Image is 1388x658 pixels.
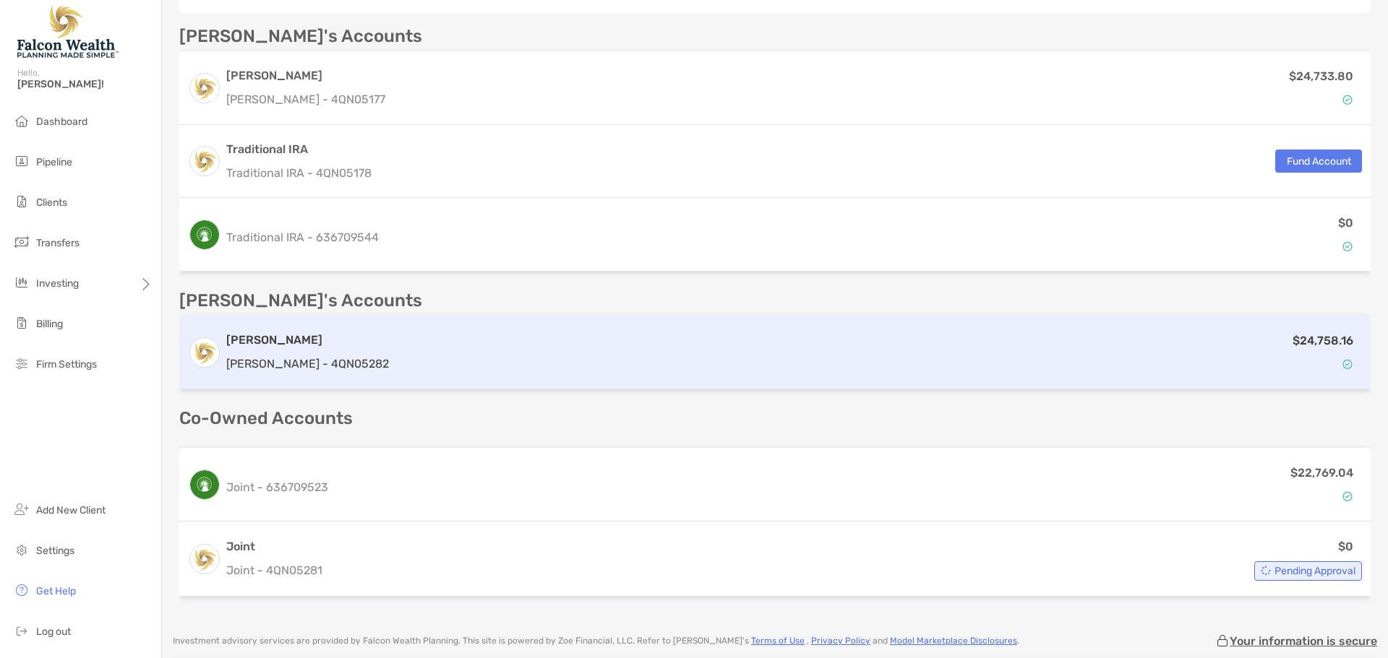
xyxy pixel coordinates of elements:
p: Joint - 636709523 [226,478,328,496]
img: clients icon [13,193,30,210]
img: firm-settings icon [13,355,30,372]
p: [PERSON_NAME] - 4QN05177 [226,90,385,108]
span: Transfers [36,237,80,249]
img: settings icon [13,541,30,558]
img: get-help icon [13,581,30,599]
span: Get Help [36,585,76,597]
p: $0 [1338,214,1353,232]
img: Falcon Wealth Planning Logo [17,6,119,58]
p: Your information is secure [1230,634,1377,648]
img: logout icon [13,622,30,639]
span: Investing [36,277,79,290]
p: $24,758.16 [1293,332,1353,350]
span: Billing [36,318,63,330]
a: Privacy Policy [811,636,870,646]
span: Pipeline [36,156,72,168]
img: billing icon [13,314,30,332]
img: logo account [190,338,219,367]
p: Traditional IRA - 636709544 [226,228,379,246]
img: logo account [190,545,219,573]
h3: [PERSON_NAME] [226,332,389,349]
img: investing icon [13,274,30,291]
img: logo account [190,74,219,103]
span: Dashboard [36,116,87,128]
p: $24,733.80 [1289,67,1353,85]
img: logo account [190,470,219,499]
img: Account Status icon [1261,566,1271,576]
span: Log out [36,625,71,638]
p: Traditional IRA - 4QN05178 [226,164,372,182]
img: pipeline icon [13,152,30,170]
a: Model Marketplace Disclosures [890,636,1017,646]
img: logo account [190,147,219,176]
a: Terms of Use [751,636,805,646]
img: transfers icon [13,233,30,251]
span: Settings [36,545,74,557]
p: [PERSON_NAME] - 4QN05282 [226,355,389,373]
h3: Traditional IRA [226,141,372,158]
span: Clients [36,196,67,209]
img: Account Status icon [1342,95,1353,105]
p: Co-Owned Accounts [179,410,1371,428]
img: Account Status icon [1342,359,1353,369]
img: logo account [190,220,219,249]
img: Account Status icon [1342,241,1353,251]
p: [PERSON_NAME]'s Accounts [179,27,422,46]
p: [PERSON_NAME]'s Accounts [179,292,422,310]
h3: Joint [226,538,322,555]
p: $0 [1338,537,1353,555]
img: add_new_client icon [13,501,30,518]
span: Pending Approval [1275,567,1355,575]
span: Add New Client [36,504,106,516]
p: Investment advisory services are provided by Falcon Wealth Planning . This site is powered by Zoe... [173,636,1019,646]
p: Joint - 4QN05281 [226,561,322,579]
span: [PERSON_NAME]! [17,78,153,90]
p: $22,769.04 [1290,464,1353,482]
img: dashboard icon [13,112,30,129]
span: Firm Settings [36,358,97,371]
button: Fund Account [1275,150,1362,173]
img: Account Status icon [1342,491,1353,501]
h3: [PERSON_NAME] [226,67,385,85]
